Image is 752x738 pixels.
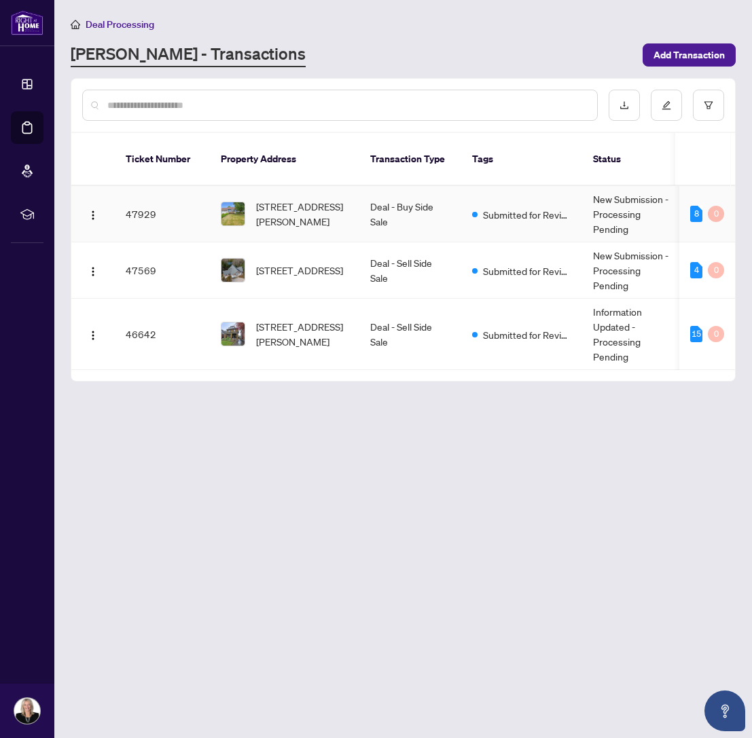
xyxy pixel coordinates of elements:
[359,242,461,299] td: Deal - Sell Side Sale
[708,206,724,222] div: 0
[693,90,724,121] button: filter
[115,242,210,299] td: 47569
[82,259,104,281] button: Logo
[256,263,343,278] span: [STREET_ADDRESS]
[582,242,684,299] td: New Submission - Processing Pending
[609,90,640,121] button: download
[483,263,571,278] span: Submitted for Review
[14,698,40,724] img: Profile Icon
[71,20,80,29] span: home
[359,133,461,186] th: Transaction Type
[256,199,348,229] span: [STREET_ADDRESS][PERSON_NAME]
[461,133,582,186] th: Tags
[582,133,684,186] th: Status
[86,18,154,31] span: Deal Processing
[704,690,745,731] button: Open asap
[71,43,306,67] a: [PERSON_NAME] - Transactions
[88,266,99,277] img: Logo
[115,299,210,370] td: 46642
[221,202,245,225] img: thumbnail-img
[82,323,104,345] button: Logo
[11,10,43,35] img: logo
[88,210,99,221] img: Logo
[690,206,702,222] div: 8
[256,319,348,349] span: [STREET_ADDRESS][PERSON_NAME]
[359,299,461,370] td: Deal - Sell Side Sale
[582,186,684,242] td: New Submission - Processing Pending
[690,262,702,278] div: 4
[82,203,104,225] button: Logo
[620,100,629,110] span: download
[483,207,571,222] span: Submitted for Review
[651,90,682,121] button: edit
[483,327,571,342] span: Submitted for Review
[643,43,736,67] button: Add Transaction
[359,186,461,242] td: Deal - Buy Side Sale
[582,299,684,370] td: Information Updated - Processing Pending
[708,262,724,278] div: 0
[115,186,210,242] td: 47929
[690,326,702,342] div: 15
[704,100,713,110] span: filter
[221,322,245,346] img: thumbnail-img
[221,259,245,282] img: thumbnail-img
[115,133,210,186] th: Ticket Number
[88,330,99,341] img: Logo
[653,44,725,66] span: Add Transaction
[708,326,724,342] div: 0
[210,133,359,186] th: Property Address
[662,100,671,110] span: edit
